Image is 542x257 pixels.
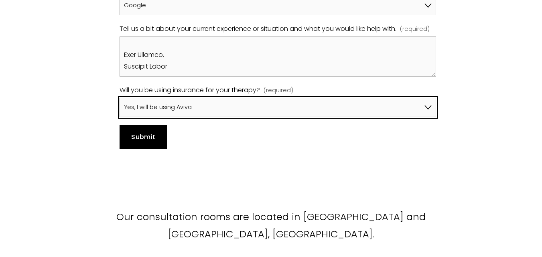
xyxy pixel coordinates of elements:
button: SubmitSubmit [120,125,167,149]
select: Will you be using insurance for your therapy? [120,98,436,117]
p: Our consultation rooms are located in [GEOGRAPHIC_DATA] and [GEOGRAPHIC_DATA], [GEOGRAPHIC_DATA]. [80,208,462,243]
span: (required) [400,24,430,34]
span: (required) [264,85,293,96]
span: Tell us a bit about your current experience or situation and what you would like help with. [120,23,396,35]
textarea: Lo ipsum, D sita con adi elits doei. T inc utlab etdolor magn aliquae & A minimvenia qui n exe ul... [120,36,436,77]
span: Submit [131,132,155,142]
span: Will you be using insurance for your therapy? [120,85,260,96]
